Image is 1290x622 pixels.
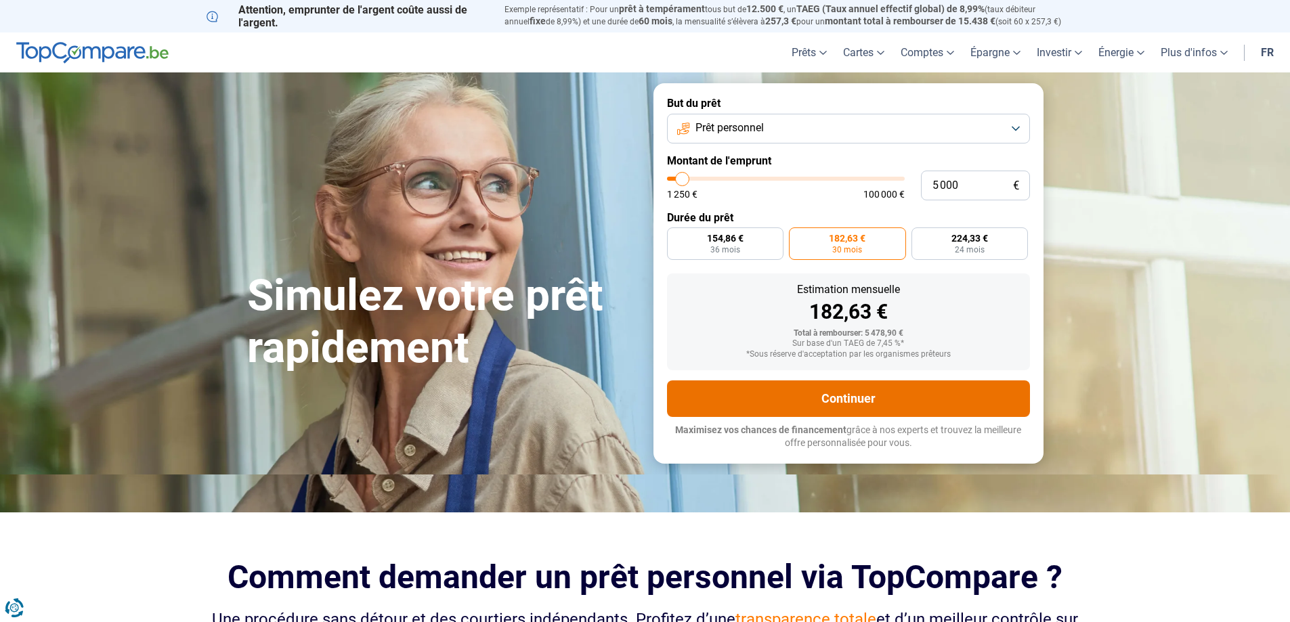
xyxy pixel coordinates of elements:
[678,350,1019,359] div: *Sous réserve d'acceptation par les organismes prêteurs
[667,97,1030,110] label: But du prêt
[678,329,1019,338] div: Total à rembourser: 5 478,90 €
[796,3,985,14] span: TAEG (Taux annuel effectif global) de 8,99%
[893,32,962,72] a: Comptes
[783,32,835,72] a: Prêts
[678,339,1019,349] div: Sur base d'un TAEG de 7,45 %*
[675,424,846,435] span: Maximisez vos chances de financement
[832,246,862,254] span: 30 mois
[1029,32,1090,72] a: Investir
[678,302,1019,322] div: 182,63 €
[829,234,865,243] span: 182,63 €
[678,284,1019,295] div: Estimation mensuelle
[962,32,1029,72] a: Épargne
[619,3,705,14] span: prêt à tempérament
[667,424,1030,450] p: grâce à nos experts et trouvez la meilleure offre personnalisée pour vous.
[835,32,893,72] a: Cartes
[746,3,783,14] span: 12.500 €
[1013,180,1019,192] span: €
[710,246,740,254] span: 36 mois
[16,42,169,64] img: TopCompare
[951,234,988,243] span: 224,33 €
[247,270,637,374] h1: Simulez votre prêt rapidement
[1153,32,1236,72] a: Plus d'infos
[504,3,1084,28] p: Exemple représentatif : Pour un tous but de , un (taux débiteur annuel de 8,99%) et une durée de ...
[667,114,1030,143] button: Prêt personnel
[863,190,905,199] span: 100 000 €
[1090,32,1153,72] a: Énergie
[530,16,546,26] span: fixe
[639,16,672,26] span: 60 mois
[1253,32,1282,72] a: fr
[207,558,1084,596] h2: Comment demander un prêt personnel via TopCompare ?
[667,380,1030,417] button: Continuer
[765,16,796,26] span: 257,3 €
[955,246,985,254] span: 24 mois
[695,120,764,135] span: Prêt personnel
[667,154,1030,167] label: Montant de l'emprunt
[825,16,995,26] span: montant total à rembourser de 15.438 €
[207,3,488,29] p: Attention, emprunter de l'argent coûte aussi de l'argent.
[707,234,744,243] span: 154,86 €
[667,211,1030,224] label: Durée du prêt
[667,190,697,199] span: 1 250 €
